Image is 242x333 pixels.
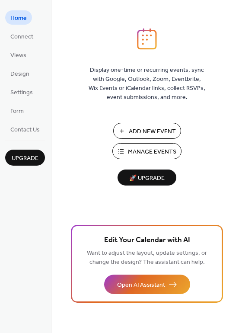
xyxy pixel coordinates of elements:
[5,103,29,118] a: Form
[5,66,35,80] a: Design
[10,70,29,79] span: Design
[10,88,33,97] span: Settings
[128,147,176,157] span: Manage Events
[10,107,24,116] span: Form
[118,170,176,186] button: 🚀 Upgrade
[87,247,207,268] span: Want to adjust the layout, update settings, or change the design? The assistant can help.
[5,150,45,166] button: Upgrade
[113,123,181,139] button: Add New Event
[5,10,32,25] a: Home
[5,85,38,99] a: Settings
[10,32,33,42] span: Connect
[104,275,190,294] button: Open AI Assistant
[5,122,45,136] a: Contact Us
[104,234,190,247] span: Edit Your Calendar with AI
[129,127,176,136] span: Add New Event
[5,48,32,62] a: Views
[89,66,205,102] span: Display one-time or recurring events, sync with Google, Outlook, Zoom, Eventbrite, Wix Events or ...
[10,125,40,134] span: Contact Us
[137,28,157,50] img: logo_icon.svg
[10,51,26,60] span: Views
[112,143,181,159] button: Manage Events
[10,14,27,23] span: Home
[123,173,171,184] span: 🚀 Upgrade
[117,281,165,290] span: Open AI Assistant
[5,29,38,43] a: Connect
[12,154,38,163] span: Upgrade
